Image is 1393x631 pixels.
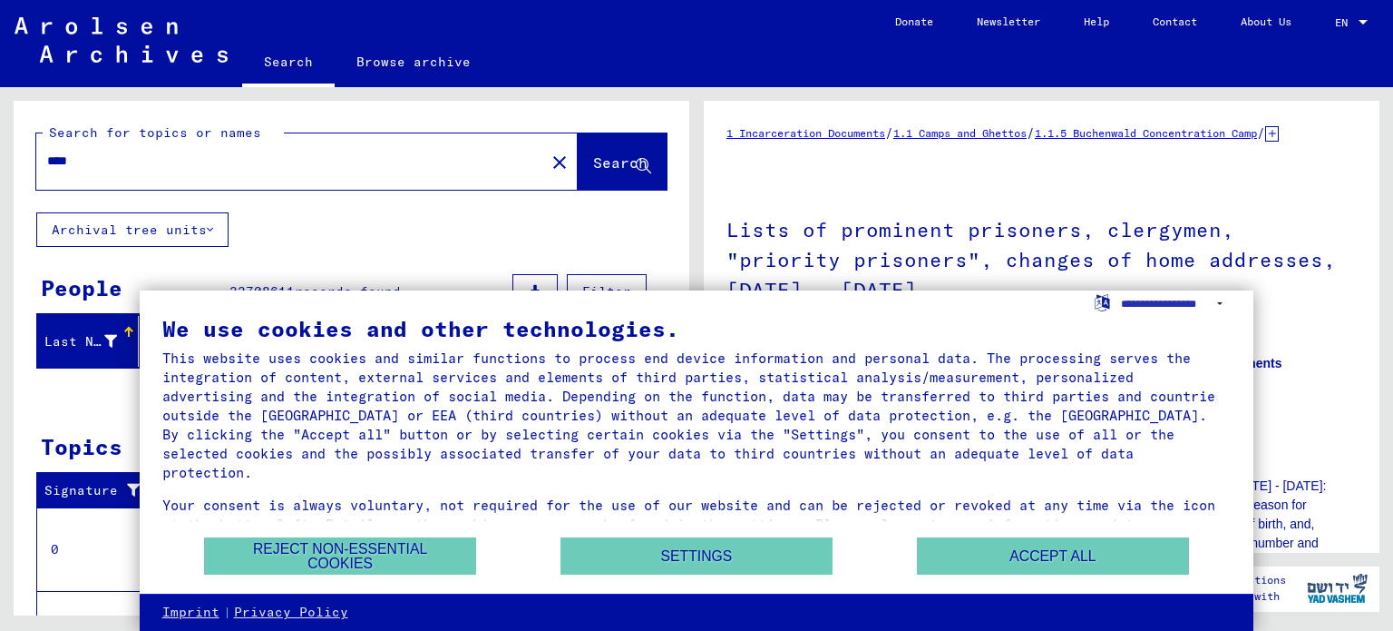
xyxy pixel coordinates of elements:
a: Browse archive [335,40,492,84]
mat-icon: close [549,152,570,173]
td: 0 [37,508,162,591]
img: yv_logo.png [1303,566,1371,611]
img: Arolsen_neg.svg [15,17,228,63]
div: People [41,271,122,304]
span: / [885,124,893,141]
span: records found [295,283,401,300]
button: Accept all [917,537,1189,575]
a: Search [242,40,335,87]
span: Search [593,153,648,172]
button: Clear [541,143,578,180]
mat-label: Search for topics or names [49,124,261,141]
span: / [1027,124,1035,141]
button: Archival tree units [36,212,229,247]
div: Last Name [44,327,140,356]
a: Imprint [162,604,219,622]
a: 1 Incarceration Documents [726,126,885,140]
a: 1.1 Camps and Ghettos [893,126,1027,140]
div: We use cookies and other technologies. [162,318,1232,340]
span: EN [1335,16,1355,29]
div: Signature [44,477,166,506]
b: Number of documents [1147,356,1282,370]
div: Your consent is always voluntary, not required for the use of our website and can be rejected or ... [162,496,1232,553]
button: Search [578,133,667,190]
button: Filter [567,274,647,309]
mat-header-cell: Last Name [37,316,139,367]
div: This website uses cookies and similar functions to process end device information and personal da... [162,349,1232,482]
a: 1.1.5 Buchenwald Concentration Camp [1035,126,1257,140]
a: Privacy Policy [234,604,348,622]
div: Last Name [44,332,117,351]
div: Signature [44,481,148,500]
mat-header-cell: First Name [139,316,240,367]
span: Filter [582,283,631,300]
span: / [1257,124,1265,141]
span: 33708611 [229,283,295,300]
button: Settings [560,537,833,575]
div: Topics [41,430,122,463]
h1: Lists of prominent prisoners, clergymen, "priority prisoners", changes of home addresses, [DATE] ... [726,188,1357,328]
button: Reject non-essential cookies [204,537,476,575]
